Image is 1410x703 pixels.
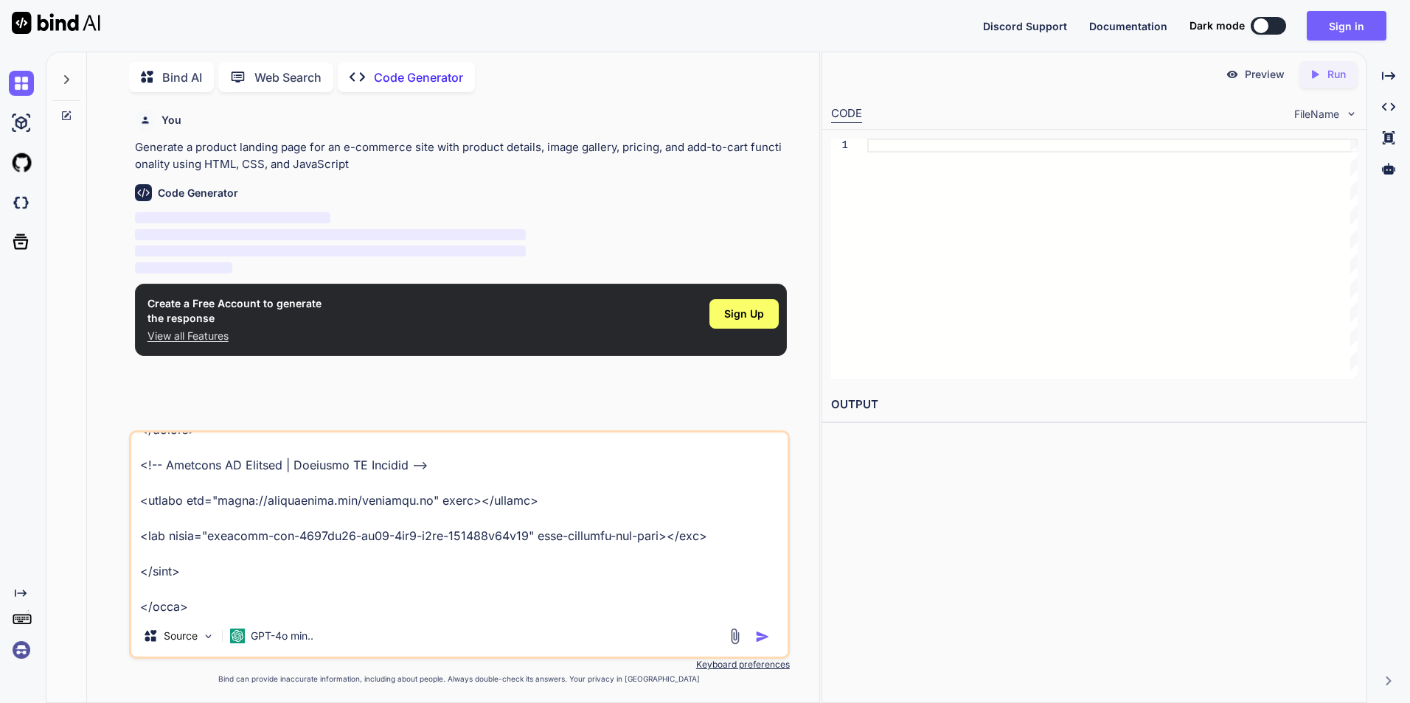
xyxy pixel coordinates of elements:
img: attachment [726,628,743,645]
h6: You [162,113,181,127]
p: Generate a product landing page for an e-commerce site with product details, image gallery, prici... [135,139,787,172]
span: Discord Support [983,20,1067,32]
p: Preview [1245,67,1285,82]
img: icon [755,629,770,644]
p: GPT-4o min.. [251,629,313,643]
img: GPT-4o mini [230,629,245,643]
span: ‌ [135,245,526,256]
p: Keyboard preferences [129,659,790,671]
h1: Create a Free Account to generate the response [147,296,322,326]
span: Dark mode [1190,18,1245,33]
button: Sign in [1307,11,1386,41]
img: Bind AI [12,12,100,34]
span: ‌ [135,229,526,240]
span: ‌ [135,212,330,223]
img: signin [9,637,34,662]
p: Source [164,629,198,643]
img: preview [1226,68,1239,81]
p: Code Generator [374,69,463,86]
p: Run [1327,67,1346,82]
img: chevron down [1345,108,1358,120]
p: Web Search [254,69,322,86]
div: 1 [831,139,848,153]
h6: Code Generator [158,186,238,200]
p: Bind can provide inaccurate information, including about people. Always double-check its answers.... [129,674,790,685]
button: Documentation [1089,18,1167,34]
h2: OUTPUT [822,388,1366,422]
span: FileName [1294,107,1339,122]
img: Pick Models [202,630,215,643]
p: View all Features [147,329,322,343]
div: CODE [831,105,862,123]
span: ‌ [135,262,233,273]
img: ai-studio [9,111,34,136]
button: Discord Support [983,18,1067,34]
img: darkCloudIdeIcon [9,190,34,215]
img: githubLight [9,150,34,175]
textarea: lor ips dolorsi am co adipi.elit sedd eiu temp in utla e dolore magnaaliq eni admin veniam quis n... [131,433,788,615]
img: chat [9,71,34,96]
p: Bind AI [162,69,202,86]
span: Documentation [1089,20,1167,32]
span: Sign Up [724,307,764,321]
